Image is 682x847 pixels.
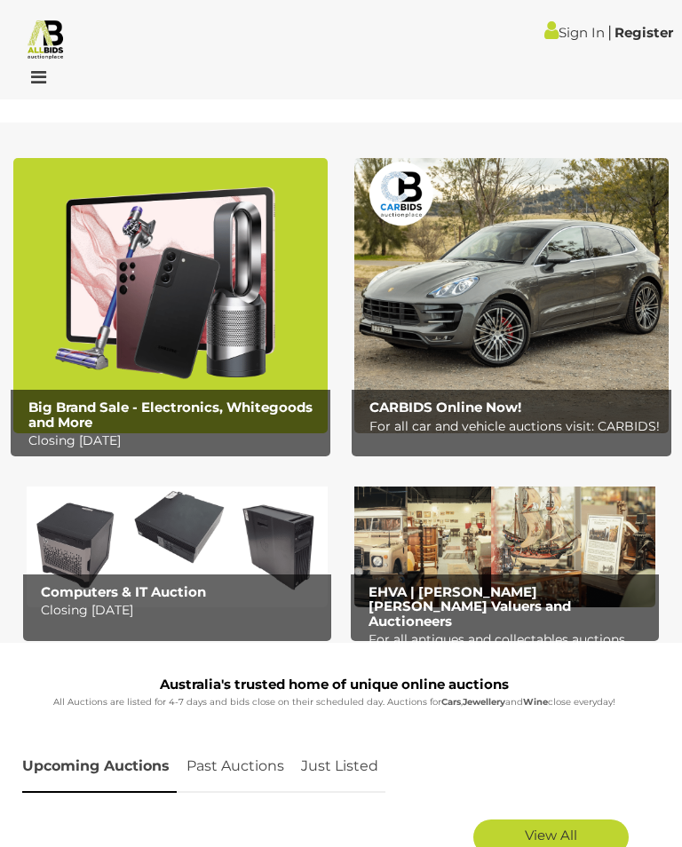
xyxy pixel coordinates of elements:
[463,696,505,708] strong: Jewellery
[354,469,655,607] img: EHVA | Evans Hastings Valuers and Auctioneers
[27,469,328,607] a: Computers & IT Auction Computers & IT Auction Closing [DATE]
[441,696,461,708] strong: Cars
[294,740,385,793] a: Just Listed
[544,24,605,41] a: Sign In
[28,399,313,431] b: Big Brand Sale - Electronics, Whitegoods and More
[22,677,646,693] h1: Australia's trusted home of unique online auctions
[179,740,291,793] a: Past Auctions
[369,399,521,416] b: CARBIDS Online Now!
[25,18,67,59] img: Allbids.com.au
[615,24,673,41] a: Register
[369,416,663,438] p: For all car and vehicle auctions visit: CARBIDS!
[369,583,571,629] b: EHVA | [PERSON_NAME] [PERSON_NAME] Valuers and Auctioneers
[525,827,577,843] span: View All
[41,583,206,600] b: Computers & IT Auction
[369,629,650,673] p: For all antiques and collectables auctions visit: EHVA
[354,158,669,433] a: CARBIDS Online Now! CARBIDS Online Now! For all car and vehicle auctions visit: CARBIDS!
[13,158,328,433] a: Big Brand Sale - Electronics, Whitegoods and More Big Brand Sale - Electronics, Whitegoods and Mo...
[28,430,322,452] p: Closing [DATE]
[354,158,669,433] img: CARBIDS Online Now!
[607,22,612,42] span: |
[22,740,177,793] a: Upcoming Auctions
[523,696,548,708] strong: Wine
[354,469,655,607] a: EHVA | Evans Hastings Valuers and Auctioneers EHVA | [PERSON_NAME] [PERSON_NAME] Valuers and Auct...
[13,158,328,433] img: Big Brand Sale - Electronics, Whitegoods and More
[41,599,322,621] p: Closing [DATE]
[22,694,646,710] p: All Auctions are listed for 4-7 days and bids close on their scheduled day. Auctions for , and cl...
[27,469,328,607] img: Computers & IT Auction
